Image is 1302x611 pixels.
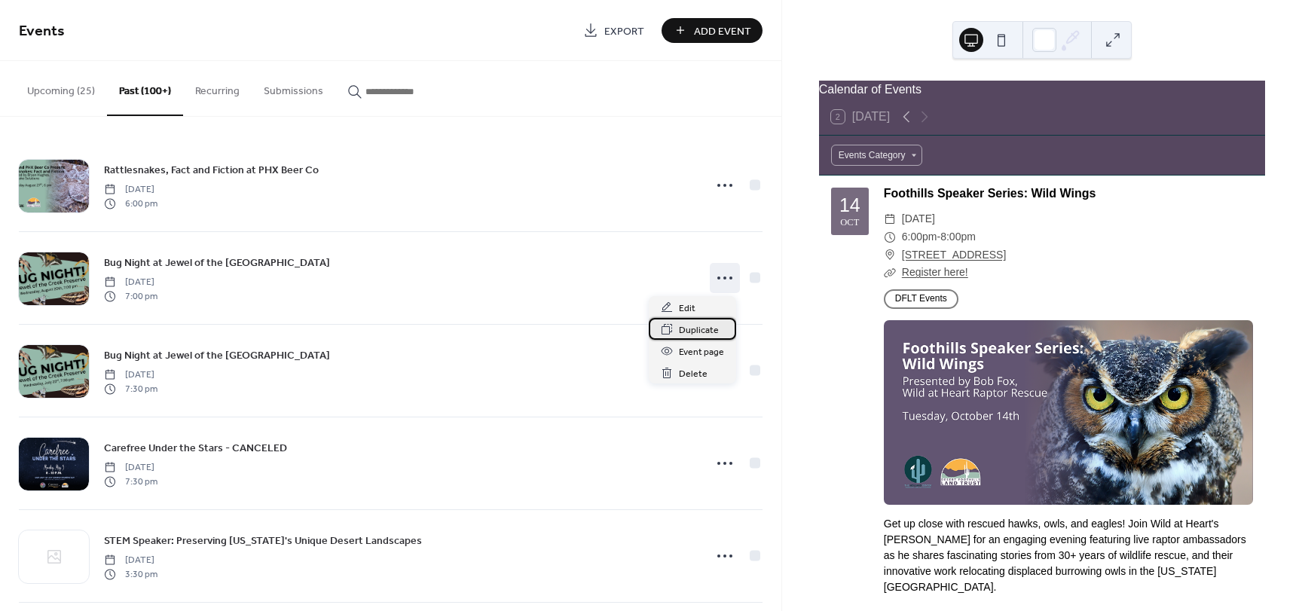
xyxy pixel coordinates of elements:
[19,17,65,46] span: Events
[104,533,422,549] span: STEM Speaker: Preserving [US_STATE]'s Unique Desert Landscapes
[604,23,644,39] span: Export
[884,210,896,228] div: ​
[104,347,330,364] a: Bug Night at Jewel of the [GEOGRAPHIC_DATA]
[104,276,157,289] span: [DATE]
[902,246,1006,264] a: [STREET_ADDRESS]
[679,301,695,316] span: Edit
[940,228,976,246] span: 8:00pm
[252,61,335,115] button: Submissions
[104,163,319,179] span: Rattlesnakes, Fact and Fiction at PHX Beer Co
[15,61,107,115] button: Upcoming (25)
[902,266,968,278] a: Register here!
[884,228,896,246] div: ​
[662,18,763,43] button: Add Event
[902,228,937,246] span: 6:00pm
[884,187,1096,200] a: Foothills Speaker Series: Wild Wings
[679,344,724,360] span: Event page
[104,439,287,457] a: Carefree Under the Stars - CANCELED
[839,196,860,215] div: 14
[884,246,896,264] div: ​
[104,475,157,488] span: 7:30 pm
[104,368,157,382] span: [DATE]
[104,254,330,271] a: Bug Night at Jewel of the [GEOGRAPHIC_DATA]
[104,554,157,567] span: [DATE]
[104,183,157,197] span: [DATE]
[104,161,319,179] a: Rattlesnakes, Fact and Fiction at PHX Beer Co
[884,264,896,282] div: ​
[572,18,656,43] a: Export
[183,61,252,115] button: Recurring
[104,441,287,457] span: Carefree Under the Stars - CANCELED
[694,23,751,39] span: Add Event
[840,218,859,228] div: Oct
[679,322,719,338] span: Duplicate
[819,81,1265,99] div: Calendar of Events
[679,366,708,382] span: Delete
[104,532,422,549] a: STEM Speaker: Preserving [US_STATE]'s Unique Desert Landscapes
[104,567,157,581] span: 3:30 pm
[107,61,183,116] button: Past (100+)
[104,348,330,364] span: Bug Night at Jewel of the [GEOGRAPHIC_DATA]
[104,461,157,475] span: [DATE]
[937,228,941,246] span: -
[104,255,330,271] span: Bug Night at Jewel of the [GEOGRAPHIC_DATA]
[902,210,935,228] span: [DATE]
[104,382,157,396] span: 7:30 pm
[104,289,157,303] span: 7:00 pm
[104,197,157,210] span: 6:00 pm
